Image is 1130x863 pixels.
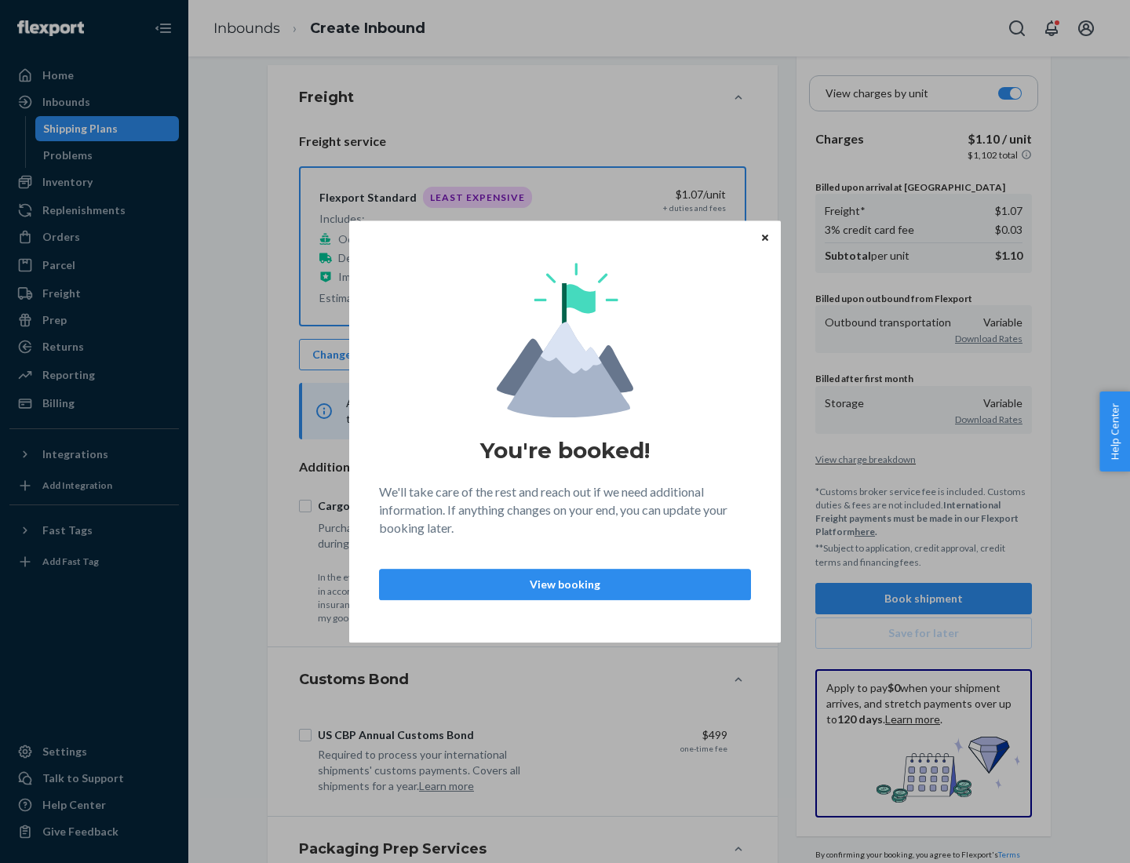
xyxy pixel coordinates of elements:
[757,228,773,246] button: Close
[379,483,751,537] p: We'll take care of the rest and reach out if we need additional information. If anything changes ...
[392,577,738,592] p: View booking
[480,436,650,464] h1: You're booked!
[497,263,633,417] img: svg+xml,%3Csvg%20viewBox%3D%220%200%20174%20197%22%20fill%3D%22none%22%20xmlns%3D%22http%3A%2F%2F...
[379,569,751,600] button: View booking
